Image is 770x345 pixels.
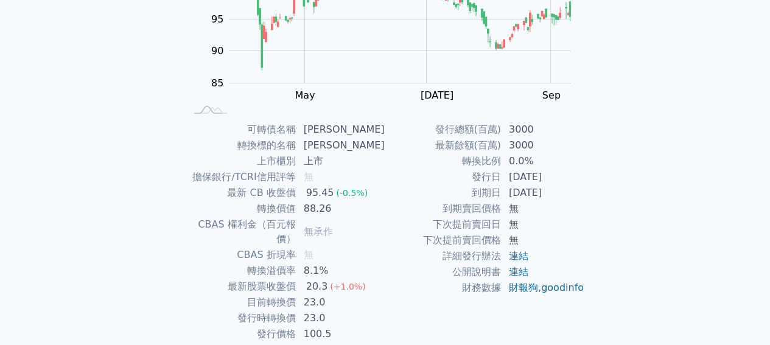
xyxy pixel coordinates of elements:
[502,153,585,169] td: 0.0%
[186,217,296,247] td: CBAS 權利金（百元報價）
[421,89,453,101] tspan: [DATE]
[385,138,502,153] td: 最新餘額(百萬)
[385,248,502,264] td: 詳細發行辦法
[502,280,585,296] td: ,
[186,122,296,138] td: 可轉債名稱
[296,138,385,153] td: [PERSON_NAME]
[304,279,331,294] div: 20.3
[296,310,385,326] td: 23.0
[385,185,502,201] td: 到期日
[186,185,296,201] td: 最新 CB 收盤價
[186,279,296,294] td: 最新股票收盤價
[186,326,296,342] td: 發行價格
[186,153,296,169] td: 上市櫃別
[336,188,368,198] span: (-0.5%)
[385,201,502,217] td: 到期賣回價格
[509,250,528,262] a: 連結
[186,263,296,279] td: 轉換溢價率
[304,226,333,237] span: 無承作
[211,45,223,57] tspan: 90
[295,89,315,101] tspan: May
[186,294,296,310] td: 目前轉換價
[509,266,528,277] a: 連結
[509,282,538,293] a: 財報狗
[385,232,502,248] td: 下次提前賣回價格
[385,280,502,296] td: 財務數據
[304,171,313,183] span: 無
[304,186,337,200] div: 95.45
[211,13,223,25] tspan: 95
[296,201,385,217] td: 88.26
[186,247,296,263] td: CBAS 折現率
[296,153,385,169] td: 上市
[385,153,502,169] td: 轉換比例
[296,326,385,342] td: 100.5
[186,310,296,326] td: 發行時轉換價
[304,249,313,260] span: 無
[330,282,365,291] span: (+1.0%)
[541,282,584,293] a: goodinfo
[385,217,502,232] td: 下次提前賣回日
[186,201,296,217] td: 轉換價值
[186,138,296,153] td: 轉換標的名稱
[385,264,502,280] td: 公開說明書
[502,185,585,201] td: [DATE]
[502,138,585,153] td: 3000
[211,77,223,89] tspan: 85
[385,122,502,138] td: 發行總額(百萬)
[502,201,585,217] td: 無
[502,122,585,138] td: 3000
[542,89,560,101] tspan: Sep
[296,294,385,310] td: 23.0
[502,217,585,232] td: 無
[296,122,385,138] td: [PERSON_NAME]
[385,169,502,185] td: 發行日
[296,263,385,279] td: 8.1%
[186,169,296,185] td: 擔保銀行/TCRI信用評等
[502,169,585,185] td: [DATE]
[502,232,585,248] td: 無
